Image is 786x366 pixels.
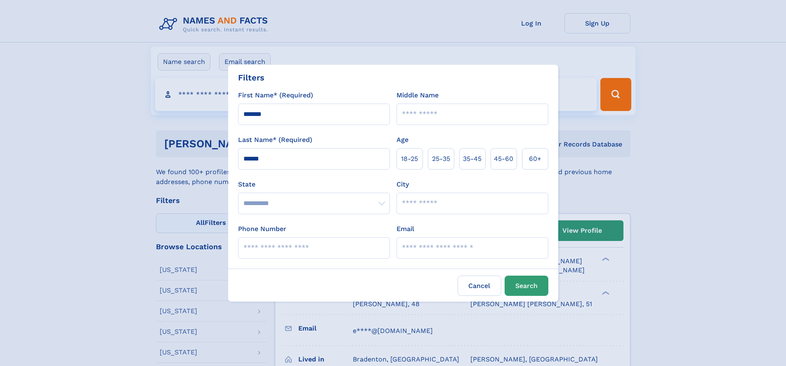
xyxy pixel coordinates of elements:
[238,135,312,145] label: Last Name* (Required)
[401,154,418,164] span: 18‑25
[238,71,264,84] div: Filters
[432,154,450,164] span: 25‑35
[397,90,439,100] label: Middle Name
[238,90,313,100] label: First Name* (Required)
[238,179,390,189] label: State
[397,135,408,145] label: Age
[458,276,501,296] label: Cancel
[505,276,548,296] button: Search
[494,154,513,164] span: 45‑60
[397,179,409,189] label: City
[463,154,482,164] span: 35‑45
[529,154,541,164] span: 60+
[238,224,286,234] label: Phone Number
[397,224,414,234] label: Email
